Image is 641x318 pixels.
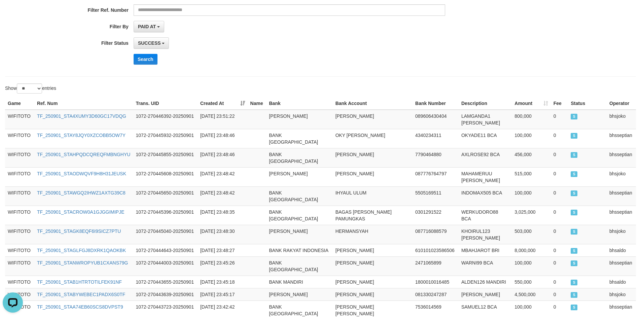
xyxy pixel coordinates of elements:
td: [PERSON_NAME] [266,167,332,186]
label: Show entries [5,83,56,94]
td: INDOMAX505 BCA [459,186,512,206]
td: LAMGANDA1 [PERSON_NAME] [459,110,512,129]
a: TF_250901_STAA74EB60SCS8DVPST9 [37,304,123,310]
th: Bank Account [333,97,413,110]
td: [PERSON_NAME] [333,148,413,167]
td: 4,500,000 [512,288,550,301]
td: MBAHJAROT BRI [459,244,512,256]
button: SUCCESS [134,37,169,49]
td: 2471065899 [413,256,459,276]
td: HERMANSYAH [333,225,413,244]
td: bhsjoko [607,110,636,129]
a: TF_250901_STAGLFGJ8DXRK1QAOKBK [37,248,126,253]
td: 100,000 [512,186,550,206]
td: 0 [551,244,568,256]
td: bhsjoko [607,288,636,301]
td: BANK MANDIRI [266,276,332,288]
span: SUCCESS [571,305,577,310]
td: WERKUDORO88 BCA [459,206,512,225]
td: 0 [551,186,568,206]
td: [DATE] 23:51:22 [198,110,248,129]
a: TF_250901_STAGK8EQF6I9SICZ7PTU [37,228,121,234]
td: WIFITOTO [5,225,34,244]
td: BANK [GEOGRAPHIC_DATA] [266,186,332,206]
td: WIFITOTO [5,206,34,225]
th: Name [248,97,266,110]
td: 1800010016485 [413,276,459,288]
td: 1072-270444643-20250901 [133,244,198,256]
td: 081330247287 [413,288,459,301]
td: 0 [551,129,568,148]
td: bhsjoko [607,167,636,186]
td: 087716088579 [413,225,459,244]
td: 800,000 [512,110,550,129]
td: 515,000 [512,167,550,186]
td: 1072-270445040-20250901 [133,225,198,244]
td: [PERSON_NAME] [266,288,332,301]
td: WIFITOTO [5,167,34,186]
td: BANK [GEOGRAPHIC_DATA] [266,206,332,225]
td: 550,000 [512,276,550,288]
td: bhsseptian [607,256,636,276]
td: WIFITOTO [5,244,34,256]
td: 0 [551,276,568,288]
td: bhsjoko [607,225,636,244]
td: 0 [551,225,568,244]
td: [DATE] 23:45:18 [198,276,248,288]
td: [DATE] 23:48:27 [198,244,248,256]
td: [PERSON_NAME] [266,225,332,244]
a: TF_250901_STAHPQDCQREQFMBNGHYU [37,152,130,157]
span: SUCCESS [571,210,577,215]
td: OKYADE11 BCA [459,129,512,148]
td: [PERSON_NAME] [333,288,413,301]
td: bhsseptian [607,186,636,206]
td: IHYAUL ULUM [333,186,413,206]
td: [PERSON_NAME] [333,256,413,276]
td: 100,000 [512,129,550,148]
td: [DATE] 23:48:42 [198,186,248,206]
td: 1072-270443655-20250901 [133,276,198,288]
td: AXLROSE92 BCA [459,148,512,167]
td: 0 [551,110,568,129]
td: bhsaldo [607,276,636,288]
span: SUCCESS [571,292,577,298]
td: BANK [GEOGRAPHIC_DATA] [266,129,332,148]
th: Status [568,97,607,110]
td: WIFITOTO [5,148,34,167]
span: SUCCESS [571,133,577,139]
a: TF_250901_STAY8JQY0XZCOBB5OW7Y [37,133,126,138]
td: 0 [551,167,568,186]
td: WARNI99 BCA [459,256,512,276]
td: BANK [GEOGRAPHIC_DATA] [266,148,332,167]
span: SUCCESS [571,171,577,177]
td: bhsaldo [607,244,636,256]
th: Description [459,97,512,110]
td: [DATE] 23:45:26 [198,256,248,276]
a: TF_250901_STANWROPYUB1CXANS79G [37,260,128,266]
td: [DATE] 23:48:35 [198,206,248,225]
td: WIFITOTO [5,110,34,129]
td: MAHAMERUU [PERSON_NAME] [459,167,512,186]
th: Operator [607,97,636,110]
span: SUCCESS [571,280,577,285]
a: TF_250901_STABYWEBEC1PADX6S0TF [37,292,125,297]
th: Fee [551,97,568,110]
th: Amount: activate to sort column ascending [512,97,550,110]
button: PAID AT [134,21,164,32]
td: 089606430404 [413,110,459,129]
td: [PERSON_NAME] [333,276,413,288]
td: [DATE] 23:48:30 [198,225,248,244]
td: 1072-270445932-20250901 [133,129,198,148]
span: SUCCESS [571,248,577,254]
span: SUCCESS [571,114,577,119]
td: WIFITOTO [5,288,34,301]
td: [PERSON_NAME] [459,288,512,301]
td: BANK [GEOGRAPHIC_DATA] [266,256,332,276]
td: 1072-270444003-20250901 [133,256,198,276]
td: 4340234311 [413,129,459,148]
td: 1072-270445608-20250901 [133,167,198,186]
td: 1072-270445855-20250901 [133,148,198,167]
td: WIFITOTO [5,186,34,206]
span: SUCCESS [571,229,577,235]
a: TF_250901_STAB1HTRTOTILFEK91NF [37,279,122,285]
